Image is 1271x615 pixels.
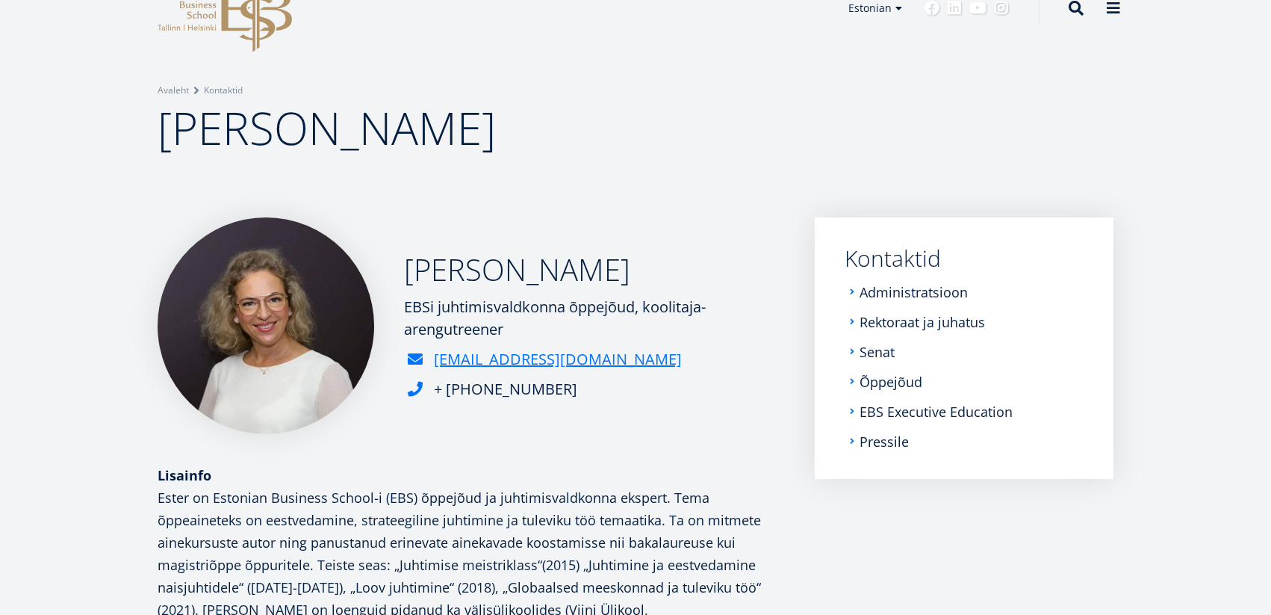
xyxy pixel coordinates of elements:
[860,315,985,330] a: Rektoraat ja juhatus
[860,374,922,389] a: Õppejõud
[860,404,1013,419] a: EBS Executive Education
[158,217,374,434] img: Ester Eomois
[158,83,189,98] a: Avaleht
[947,1,962,16] a: Linkedin
[434,378,577,401] div: + [PHONE_NUMBER]
[434,348,682,371] a: [EMAIL_ADDRESS][DOMAIN_NAME]
[204,83,243,98] a: Kontaktid
[860,285,968,300] a: Administratsioon
[158,464,785,486] div: Lisainfo
[969,1,986,16] a: Youtube
[924,1,939,16] a: Facebook
[994,1,1009,16] a: Instagram
[845,247,1084,270] a: Kontaktid
[404,296,785,341] div: EBSi juhtimisvaldkonna õppejõud, koolitaja-arengutreener
[404,251,785,288] h2: [PERSON_NAME]
[860,344,895,359] a: Senat
[158,97,496,158] span: [PERSON_NAME]
[860,434,909,449] a: Pressile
